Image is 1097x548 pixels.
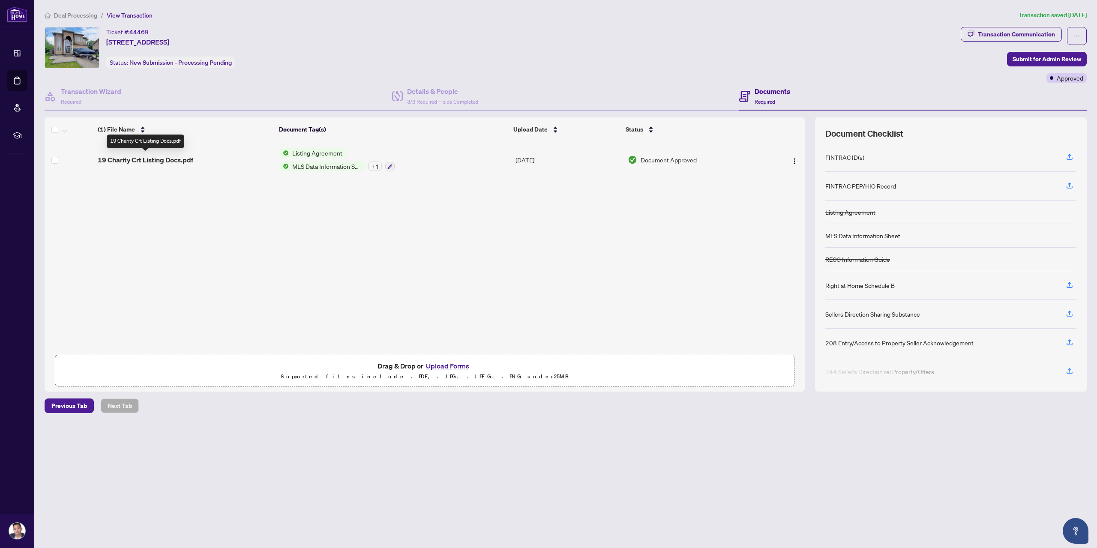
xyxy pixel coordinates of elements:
[289,148,346,158] span: Listing Agreement
[978,27,1055,41] div: Transaction Communication
[7,6,27,22] img: logo
[825,367,934,376] div: 244 Seller’s Direction re: Property/Offers
[1074,33,1080,39] span: ellipsis
[9,523,25,539] img: Profile Icon
[788,153,801,167] button: Logo
[641,155,697,165] span: Document Approved
[1057,73,1083,83] span: Approved
[1019,10,1087,20] article: Transaction saved [DATE]
[626,125,643,134] span: Status
[825,338,974,347] div: 208 Entry/Access to Property Seller Acknowledgement
[106,57,235,68] div: Status:
[101,398,139,413] button: Next Tab
[791,158,798,165] img: Logo
[755,99,775,105] span: Required
[825,309,920,319] div: Sellers Direction Sharing Substance
[289,162,365,171] span: MLS Data Information Sheet
[513,125,548,134] span: Upload Date
[101,10,103,20] li: /
[129,28,149,36] span: 44469
[825,128,903,140] span: Document Checklist
[510,117,622,141] th: Upload Date
[423,360,472,371] button: Upload Forms
[55,355,794,387] span: Drag & Drop orUpload FormsSupported files include .PDF, .JPG, .JPEG, .PNG under25MB
[279,162,289,171] img: Status Icon
[60,371,789,382] p: Supported files include .PDF, .JPG, .JPEG, .PNG under 25 MB
[45,398,94,413] button: Previous Tab
[279,148,395,171] button: Status IconListing AgreementStatus IconMLS Data Information Sheet+1
[94,117,276,141] th: (1) File Name
[825,153,864,162] div: FINTRAC ID(s)
[106,37,169,47] span: [STREET_ADDRESS]
[825,231,900,240] div: MLS Data Information Sheet
[512,141,625,178] td: [DATE]
[628,155,637,165] img: Document Status
[276,117,510,141] th: Document Tag(s)
[98,155,193,165] span: 19 Charity Crt Listing Docs.pdf
[407,86,478,96] h4: Details & People
[961,27,1062,42] button: Transaction Communication
[54,12,97,19] span: Deal Processing
[1063,518,1088,544] button: Open asap
[279,148,289,158] img: Status Icon
[825,281,895,290] div: Right at Home Schedule B
[825,181,896,191] div: FINTRAC PEP/HIO Record
[407,99,478,105] span: 3/3 Required Fields Completed
[45,27,99,68] img: IMG-X12260303_1.jpg
[51,399,87,413] span: Previous Tab
[61,86,121,96] h4: Transaction Wizard
[129,59,232,66] span: New Submission - Processing Pending
[825,255,890,264] div: RECO Information Guide
[368,162,382,171] div: + 1
[622,117,762,141] th: Status
[378,360,472,371] span: Drag & Drop or
[106,27,149,37] div: Ticket #:
[107,135,184,148] div: 19 Charity Crt Listing Docs.pdf
[61,99,81,105] span: Required
[45,12,51,18] span: home
[107,12,153,19] span: View Transaction
[1007,52,1087,66] button: Submit for Admin Review
[825,207,875,217] div: Listing Agreement
[1013,52,1081,66] span: Submit for Admin Review
[98,125,135,134] span: (1) File Name
[755,86,790,96] h4: Documents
